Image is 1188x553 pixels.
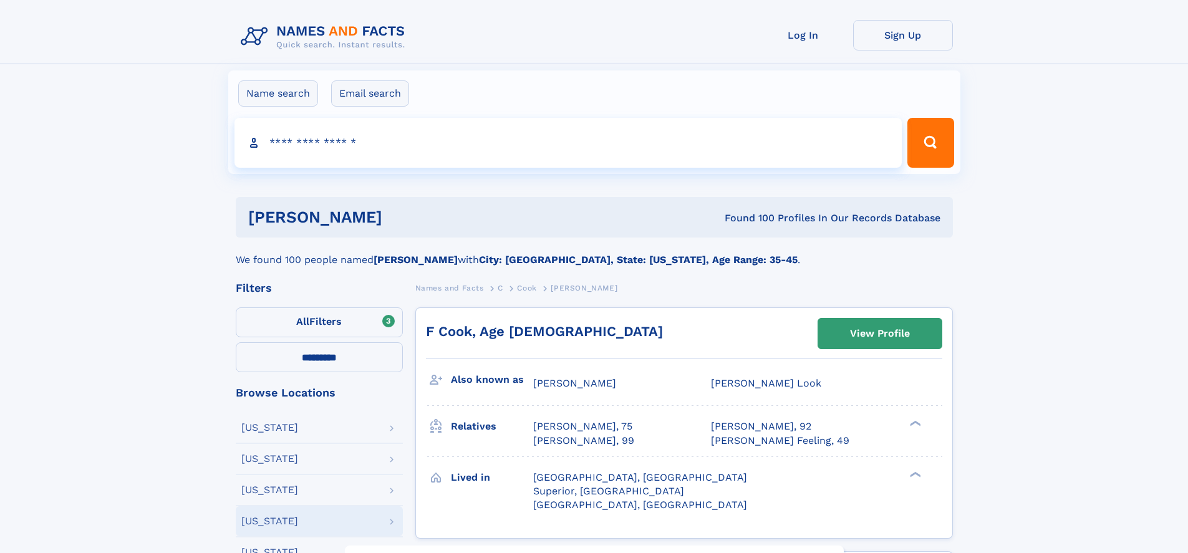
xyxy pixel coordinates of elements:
[296,315,309,327] span: All
[451,467,533,488] h3: Lived in
[711,434,849,448] a: [PERSON_NAME] Feeling, 49
[533,485,684,497] span: Superior, [GEOGRAPHIC_DATA]
[553,211,940,225] div: Found 100 Profiles In Our Records Database
[451,416,533,437] h3: Relatives
[426,324,663,339] a: F Cook, Age [DEMOGRAPHIC_DATA]
[907,470,922,478] div: ❯
[533,434,634,448] a: [PERSON_NAME], 99
[236,238,953,267] div: We found 100 people named with .
[236,387,403,398] div: Browse Locations
[331,80,409,107] label: Email search
[517,284,536,292] span: Cook
[498,284,503,292] span: C
[248,209,554,225] h1: [PERSON_NAME]
[451,369,533,390] h3: Also known as
[479,254,798,266] b: City: [GEOGRAPHIC_DATA], State: [US_STATE], Age Range: 35-45
[236,307,403,337] label: Filters
[374,254,458,266] b: [PERSON_NAME]
[711,420,811,433] a: [PERSON_NAME], 92
[753,20,853,50] a: Log In
[241,423,298,433] div: [US_STATE]
[241,485,298,495] div: [US_STATE]
[241,454,298,464] div: [US_STATE]
[711,377,821,389] span: [PERSON_NAME] Look
[907,118,954,168] button: Search Button
[533,420,632,433] a: [PERSON_NAME], 75
[533,377,616,389] span: [PERSON_NAME]
[853,20,953,50] a: Sign Up
[517,280,536,296] a: Cook
[533,499,747,511] span: [GEOGRAPHIC_DATA], [GEOGRAPHIC_DATA]
[415,280,484,296] a: Names and Facts
[241,516,298,526] div: [US_STATE]
[818,319,942,349] a: View Profile
[234,118,902,168] input: search input
[533,471,747,483] span: [GEOGRAPHIC_DATA], [GEOGRAPHIC_DATA]
[551,284,617,292] span: [PERSON_NAME]
[850,319,910,348] div: View Profile
[236,282,403,294] div: Filters
[238,80,318,107] label: Name search
[236,20,415,54] img: Logo Names and Facts
[907,420,922,428] div: ❯
[498,280,503,296] a: C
